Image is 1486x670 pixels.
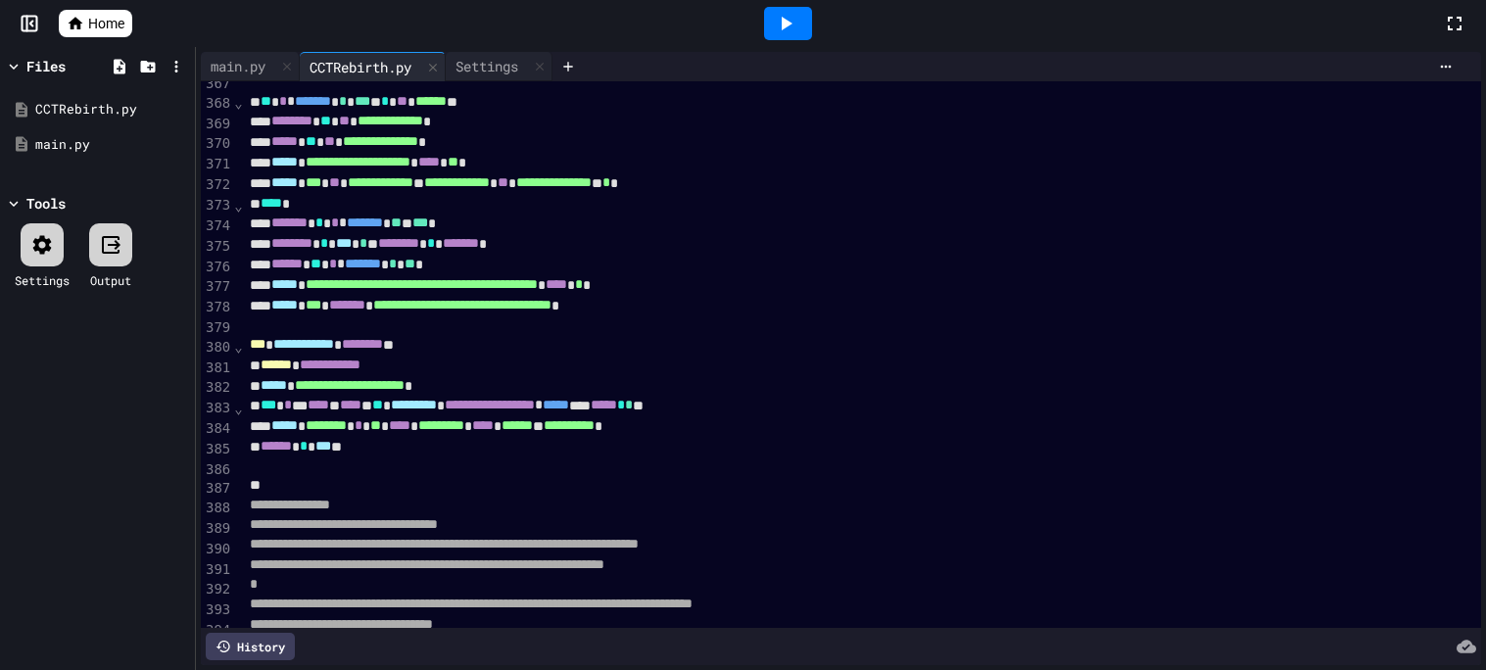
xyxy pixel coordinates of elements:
[201,519,233,540] div: 389
[35,100,188,120] div: CCTRebirth.py
[15,271,70,289] div: Settings
[233,95,243,111] span: Fold line
[201,216,233,237] div: 374
[201,399,233,419] div: 383
[201,621,233,642] div: 394
[201,52,300,81] div: main.py
[233,339,243,355] span: Fold line
[201,258,233,278] div: 376
[26,193,66,214] div: Tools
[201,94,233,115] div: 368
[88,14,124,33] span: Home
[201,419,233,440] div: 384
[201,74,233,94] div: 367
[206,633,295,660] div: History
[446,52,552,81] div: Settings
[201,560,233,581] div: 391
[201,175,233,196] div: 372
[90,271,131,289] div: Output
[201,115,233,135] div: 369
[201,277,233,298] div: 377
[26,56,66,76] div: Files
[201,580,233,600] div: 392
[201,359,233,379] div: 381
[201,499,233,519] div: 388
[201,298,233,318] div: 378
[300,57,421,77] div: CCTRebirth.py
[201,134,233,155] div: 370
[201,338,233,359] div: 380
[201,155,233,175] div: 371
[201,540,233,560] div: 390
[201,600,233,621] div: 393
[201,237,233,258] div: 375
[201,196,233,216] div: 373
[233,401,243,416] span: Fold line
[300,52,446,81] div: CCTRebirth.py
[201,378,233,399] div: 382
[59,10,132,37] a: Home
[201,479,233,499] div: 387
[201,56,275,76] div: main.py
[201,440,233,460] div: 385
[201,460,233,480] div: 386
[201,318,233,338] div: 379
[35,135,188,155] div: main.py
[446,56,528,76] div: Settings
[233,198,243,214] span: Fold line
